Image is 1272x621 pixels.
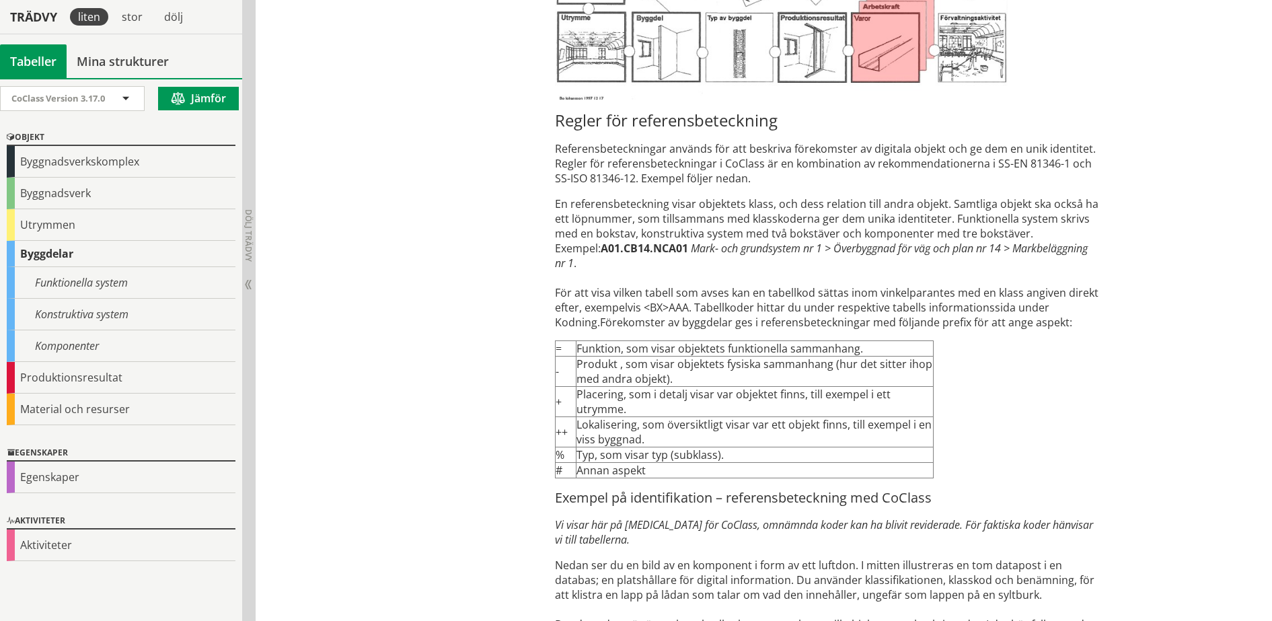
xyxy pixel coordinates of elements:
div: Utrymmen [7,209,235,241]
span: Dölj trädvy [243,209,254,262]
div: Byggnadsverkskomplex [7,146,235,178]
div: liten [70,8,108,26]
td: Annan aspekt [576,463,934,478]
div: Egenskaper [7,445,235,462]
strong: A01.CB14.NCA01 [601,241,688,256]
td: % [556,447,576,463]
td: Placering, som i detalj visar var objektet finns, till exempel i ett utrymme. [576,387,934,417]
h4: Exempel på identifikation – referensbeteckning med CoClass [555,489,1099,507]
div: Egenskaper [7,462,235,493]
p: En referensbeteckning visar objektets klass, och dess relation till andra objekt. Samtliga objekt... [555,196,1099,330]
td: Lokalisering, som översiktligt visar var ett objekt finns, till exempel i en viss byggnad. [576,417,934,447]
td: = [556,341,576,357]
a: Mina strukturer [67,44,179,78]
div: Trädvy [3,9,65,24]
p: Referensbeteckningar används för att beskriva förekomster av digitala objekt och ge dem en unik i... [555,141,1099,186]
div: Funktionella system [7,267,235,299]
em: Vi visar här på [MEDICAL_DATA] för CoClass, omnämnda koder kan ha blivit reviderade. För faktiska... [555,517,1093,547]
td: Produkt , som visar objektets fysiska sammanhang (hur det sitter ihop med andra objekt). [576,357,934,387]
div: Objekt [7,130,235,146]
div: Byggnadsverk [7,178,235,209]
span: CoClass Version 3.17.0 [11,92,105,104]
td: - [556,357,576,387]
td: ++ [556,417,576,447]
div: Komponenter [7,330,235,362]
h3: Regler för referensbeteckning [555,110,1099,131]
div: Produktionsresultat [7,362,235,394]
div: Aktiviteter [7,513,235,529]
td: # [556,463,576,478]
em: Mark- och grundsystem nr 1 > Överbyggnad för väg och plan nr 14 > Markbeläggning nr 1 [555,241,1088,270]
td: Funktion, som visar objektets funktionella sammanhang. [576,341,934,357]
div: stor [114,8,151,26]
div: Aktiviteter [7,529,235,561]
div: dölj [156,8,191,26]
div: Byggdelar [7,241,235,267]
button: Jämför [158,87,239,110]
div: Konstruktiva system [7,299,235,330]
div: Material och resurser [7,394,235,425]
td: Typ, som visar typ (subklass). [576,447,934,463]
td: + [556,387,576,417]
